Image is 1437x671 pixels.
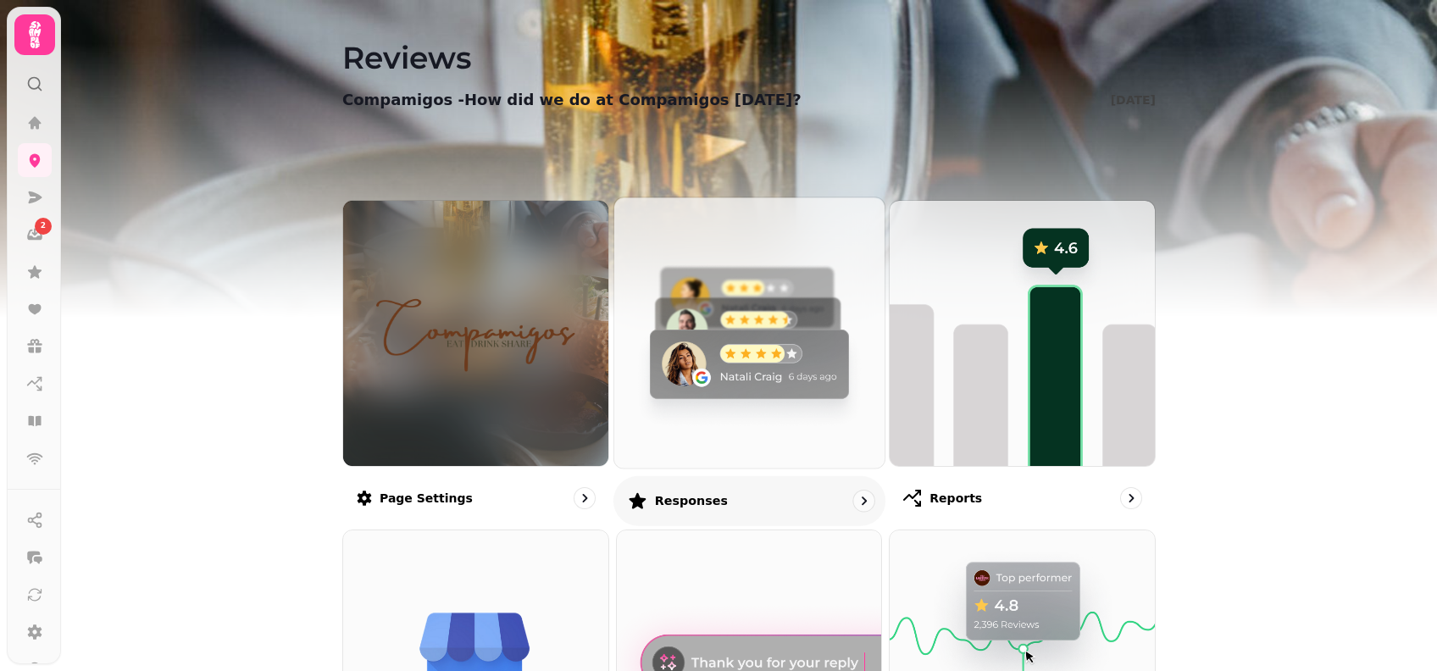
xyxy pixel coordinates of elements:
[890,201,1155,466] img: Reports
[855,492,872,509] svg: go to
[41,220,46,232] span: 2
[18,218,52,252] a: 2
[613,197,885,525] a: ResponsesResponses
[929,490,982,507] p: Reports
[380,490,473,507] p: Page settings
[601,184,898,481] img: Responses
[889,200,1156,523] a: ReportsReports
[1123,490,1140,507] svg: go to
[654,492,727,509] p: Responses
[342,200,609,523] a: Page settingsHow did we do at Compamigos today?Page settings
[1111,91,1156,108] p: [DATE]
[576,490,593,507] svg: go to
[376,279,574,387] img: How did we do at Compamigos today?
[342,88,802,112] p: Compamigos - How did we do at Compamigos [DATE]?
